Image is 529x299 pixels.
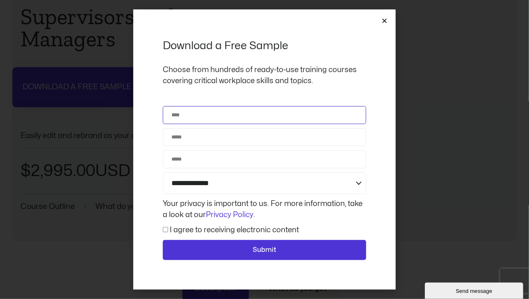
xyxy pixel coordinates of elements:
iframe: chat widget [425,281,525,299]
label: I agree to receiving electronic content [170,227,299,233]
div: Your privacy is important to us. For more information, take a look at our . [161,198,368,220]
button: Submit [163,240,366,260]
h2: Download a Free Sample [163,39,366,53]
a: Close [381,18,388,24]
span: Submit [253,245,276,256]
a: Privacy Policy [206,211,253,218]
p: Choose from hundreds of ready-to-use training courses covering critical workplace skills and topics. [163,64,366,86]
